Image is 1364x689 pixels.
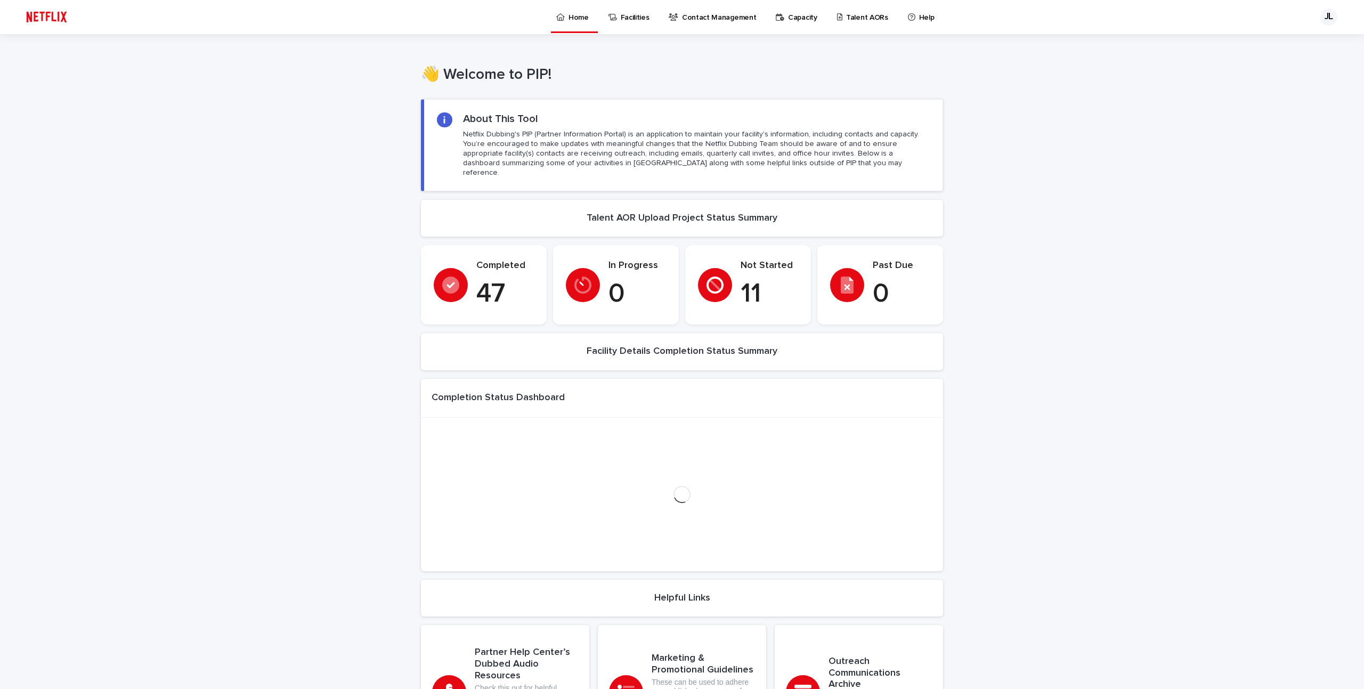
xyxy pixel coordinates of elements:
[463,112,538,125] h2: About This Tool
[476,278,534,310] p: 47
[741,278,798,310] p: 11
[1320,9,1337,26] div: JL
[608,260,666,272] p: In Progress
[608,278,666,310] p: 0
[652,653,755,676] h3: Marketing & Promotional Guidelines
[463,129,930,178] p: Netflix Dubbing's PIP (Partner Information Portal) is an application to maintain your facility's ...
[741,260,798,272] p: Not Started
[587,213,777,224] h2: Talent AOR Upload Project Status Summary
[873,278,930,310] p: 0
[432,392,565,404] h1: Completion Status Dashboard
[475,647,578,682] h3: Partner Help Center’s Dubbed Audio Resources
[421,66,943,84] h1: 👋 Welcome to PIP!
[476,260,534,272] p: Completed
[21,6,72,28] img: ifQbXi3ZQGMSEF7WDB7W
[587,346,777,358] h2: Facility Details Completion Status Summary
[873,260,930,272] p: Past Due
[654,593,710,604] h2: Helpful Links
